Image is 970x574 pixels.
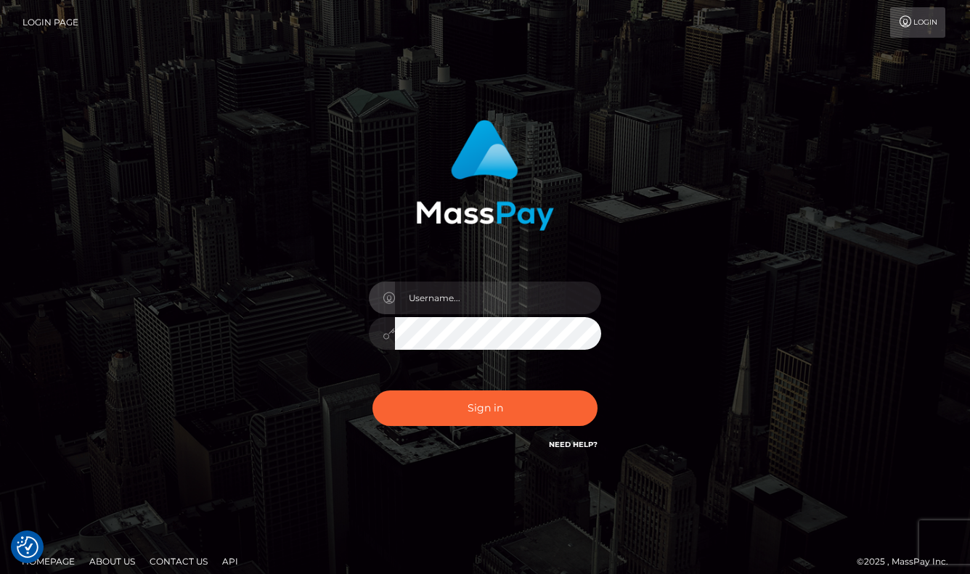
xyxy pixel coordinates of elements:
a: Login Page [23,7,78,38]
input: Username... [395,282,601,314]
a: API [216,550,244,573]
div: © 2025 , MassPay Inc. [857,554,959,570]
img: MassPay Login [416,120,554,231]
a: Need Help? [549,440,598,449]
img: Revisit consent button [17,536,38,558]
a: Homepage [16,550,81,573]
a: About Us [83,550,141,573]
a: Contact Us [144,550,213,573]
a: Login [890,7,945,38]
button: Sign in [372,390,598,426]
button: Consent Preferences [17,536,38,558]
